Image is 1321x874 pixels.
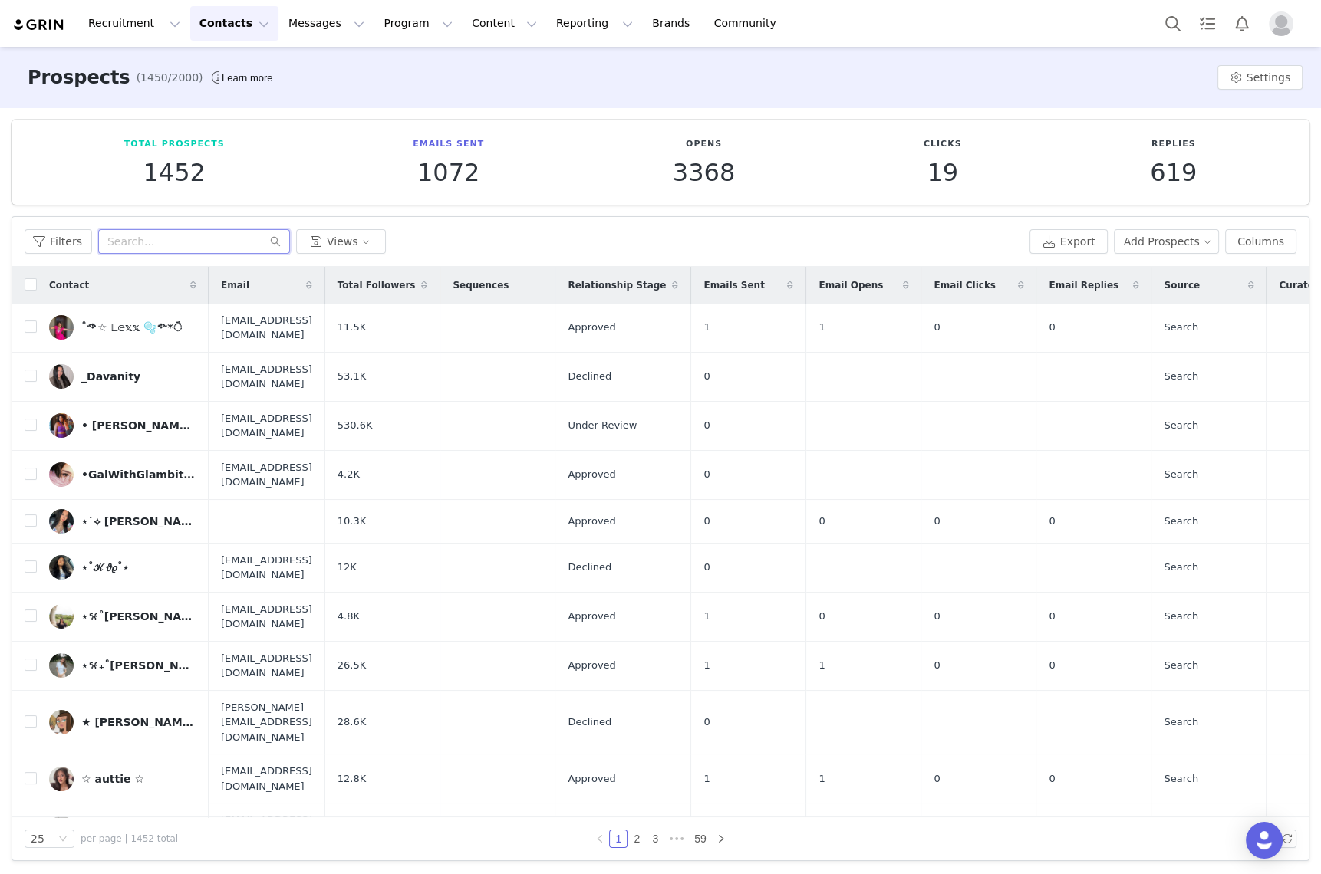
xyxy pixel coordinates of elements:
[49,364,196,389] a: _Davanity
[819,320,825,335] span: 1
[81,370,140,383] div: _Davanity
[49,509,196,534] a: ⋆˙⟡ [PERSON_NAME] ⋆˙⟡
[703,418,710,433] span: 0
[673,159,735,186] p: 3368
[49,653,196,678] a: ⋆𐙚₊˚[PERSON_NAME] ⊹♡
[98,229,290,254] input: Search...
[49,278,89,292] span: Contact
[49,653,74,678] img: 9a17026d-d9da-4340-9411-21f66abde90f--s.jpg
[703,609,710,624] span: 1
[934,771,940,787] span: 0
[81,561,129,573] div: ⋆˚𝒦 𝜗𝜚˚⋆
[934,320,940,335] span: 0
[124,138,225,151] p: Total Prospects
[690,830,711,847] a: 59
[664,830,689,848] li: Next 3 Pages
[49,767,196,791] a: ☆ auttie ☆
[819,609,825,624] span: 0
[338,369,366,384] span: 53.1K
[1049,514,1055,529] span: 0
[705,6,792,41] a: Community
[49,462,74,487] img: 9c71db73-261c-47b1-8fea-5c7024a0d409--s.jpg
[49,462,196,487] a: •GalWithGlambition•
[221,362,312,392] span: [EMAIL_ADDRESS][DOMAIN_NAME]
[49,315,74,340] img: c2c7154b-de8d-49fb-bf01-d277125e0f32.jpg
[934,278,995,292] span: Email Clicks
[413,159,484,186] p: 1072
[1049,609,1055,624] span: 0
[221,602,312,632] span: [EMAIL_ADDRESS][DOMAIN_NAME]
[81,321,182,333] div: ˚༺☆ 𝕃𝕖𝕩𝕩 🫧༻*ੈ
[1049,278,1118,292] span: Email Replies
[643,6,703,41] a: Brands
[413,138,484,151] p: Emails Sent
[1150,159,1197,186] p: 619
[221,278,249,292] span: Email
[221,411,312,441] span: [EMAIL_ADDRESS][DOMAIN_NAME]
[568,418,637,433] span: Under Review
[703,278,764,292] span: Emails Sent
[703,715,710,730] span: 0
[703,514,710,529] span: 0
[703,771,710,787] span: 1
[49,364,74,389] img: ca3af9ab-5e20-4303-8a54-95a2c92c6762--s.jpg
[1164,278,1200,292] span: Source
[338,560,357,575] span: 12K
[568,560,611,575] span: Declined
[221,813,312,843] span: [EMAIL_ADDRESS][DOMAIN_NAME]
[338,320,366,335] span: 11.5K
[1225,6,1259,41] button: Notifications
[717,834,726,843] i: icon: right
[595,834,604,843] i: icon: left
[934,609,940,624] span: 0
[338,278,416,292] span: Total Followers
[81,716,196,728] div: ★ [PERSON_NAME] ★
[81,419,196,432] div: • [PERSON_NAME] •
[49,315,196,340] a: ˚༺☆ 𝕃𝕖𝕩𝕩 🫧༻*ੈ
[49,604,74,629] img: ac413d5b-8577-40fa-97e4-8855daf075b7.jpg
[49,710,196,734] a: ★ [PERSON_NAME] ★
[924,138,962,151] p: Clicks
[819,514,825,529] span: 0
[934,514,940,529] span: 0
[296,229,386,254] button: Views
[819,278,883,292] span: Email Opens
[568,514,615,529] span: Approved
[28,64,130,91] h3: Prospects
[1164,715,1198,730] span: Search
[646,830,664,848] li: 3
[568,320,615,335] span: Approved
[338,514,366,529] span: 10.3K
[221,651,312,681] span: [EMAIL_ADDRESS][DOMAIN_NAME]
[547,6,642,41] button: Reporting
[338,418,373,433] span: 530.6K
[568,771,615,787] span: Approved
[49,710,74,734] img: 73341691-55b7-4d53-a446-38d8b74f0762.jpg
[124,159,225,186] p: 1452
[49,509,74,534] img: 90829ed8-67ed-4de6-90c6-3f373f72bbab.jpg
[453,278,509,292] span: Sequences
[221,700,312,745] span: [PERSON_NAME][EMAIL_ADDRESS][DOMAIN_NAME]
[591,830,609,848] li: Previous Page
[628,830,646,848] li: 2
[221,764,312,793] span: [EMAIL_ADDRESS][DOMAIN_NAME]
[1164,369,1198,384] span: Search
[338,715,366,730] span: 28.6K
[568,609,615,624] span: Approved
[703,658,710,673] span: 1
[221,313,312,343] span: [EMAIL_ADDRESS][DOMAIN_NAME]
[137,70,203,86] span: (1450/2000)
[628,830,645,847] a: 2
[568,658,615,673] span: Approved
[1164,467,1198,482] span: Search
[1150,138,1197,151] p: Replies
[1164,560,1198,575] span: Search
[1164,771,1198,787] span: Search
[12,18,66,32] a: grin logo
[1246,822,1283,859] div: Open Intercom Messenger
[49,413,196,438] a: • [PERSON_NAME] •
[568,467,615,482] span: Approved
[1156,6,1190,41] button: Search
[1049,771,1055,787] span: 0
[279,6,374,41] button: Messages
